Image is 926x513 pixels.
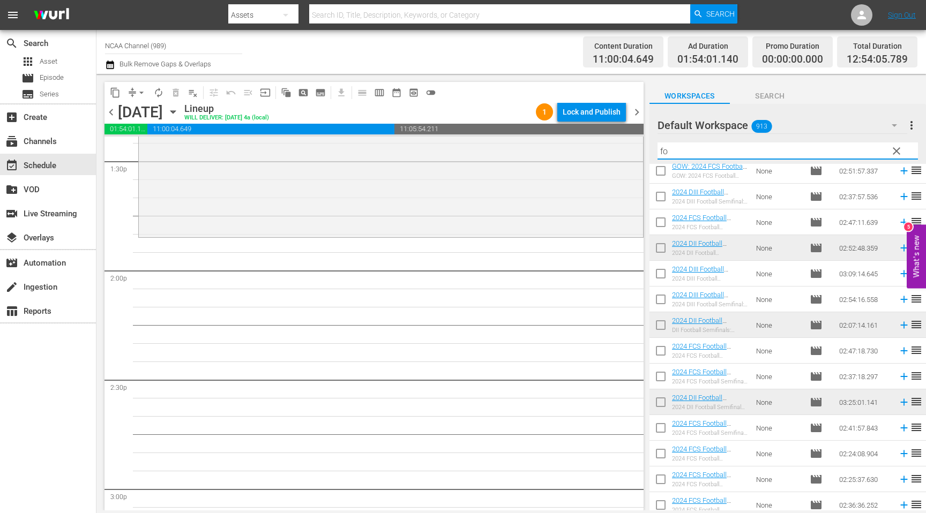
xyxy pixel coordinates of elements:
[910,318,923,331] span: reorder
[5,37,18,50] span: Search
[835,415,894,441] td: 02:41:57.843
[887,142,905,159] button: clear
[298,87,309,98] span: pageview_outlined
[762,54,823,66] span: 00:00:00.000
[898,165,910,177] svg: Add to Schedule
[672,214,735,246] a: 2024 FCS Football Championship: [US_STATE] State vs. [US_STATE] State
[752,338,805,364] td: None
[752,286,805,312] td: None
[910,447,923,459] span: reorder
[898,422,910,434] svg: Add to Schedule
[153,87,164,98] span: autorenew_outlined
[315,87,326,98] span: subtitles_outlined
[835,235,894,261] td: 02:52:48.359
[810,499,823,511] span: Episode
[910,164,923,177] span: reorder
[312,84,329,101] span: Create Series Block
[222,84,240,101] span: Revert to Primary Episode
[21,88,34,101] span: Series
[810,473,823,486] span: Episode
[563,102,621,122] div: Lock and Publish
[730,89,810,103] span: Search
[5,281,18,293] span: Ingestion
[5,207,18,220] span: Live Streaming
[835,209,894,235] td: 02:47:11.639
[536,108,553,116] span: 1
[408,87,419,98] span: preview_outlined
[5,135,18,148] span: Channels
[890,145,903,157] span: clear
[752,389,805,415] td: None
[425,87,436,98] span: toggle_off
[6,9,19,21] span: menu
[281,87,292,98] span: auto_awesome_motion_outlined
[810,190,823,203] span: Episode
[835,286,894,312] td: 02:54:16.558
[910,421,923,434] span: reorder
[26,3,77,28] img: ans4CAIJ8jUAAAAAAAAAAAAAAAAAAAAAAAAgQb4GAAAAAAAAAAAAAAAAAAAAAAAAJMjXAAAAAAAAAAAAAAAAAAAAAAAAgAT5G...
[810,421,823,434] span: Episode
[898,473,910,485] svg: Add to Schedule
[752,261,805,286] td: None
[184,84,201,101] span: Clear Lineup
[672,342,734,374] a: 2024 FCS Football Quarterfinals: UC [PERSON_NAME] vs. [US_STATE]
[104,105,118,119] span: chevron_left
[21,72,34,85] span: Episode
[107,84,124,101] span: Copy Lineup
[147,124,394,134] span: 11:00:04.649
[672,291,737,331] a: 2024 DIII Football Semifinal: [PERSON_NAME] [PERSON_NAME] vs. [GEOGRAPHIC_DATA]
[910,190,923,202] span: reorder
[374,87,385,98] span: calendar_view_week_outlined
[260,87,271,98] span: input
[150,84,167,101] span: Loop Content
[810,267,823,280] span: Episode
[752,441,805,466] td: None
[835,312,894,338] td: 02:07:14.161
[593,39,654,54] div: Content Duration
[677,54,738,66] span: 01:54:01.140
[21,55,34,68] span: Asset
[910,344,923,357] span: reorder
[762,39,823,54] div: Promo Duration
[257,84,274,101] span: Update Metadata from Key Asset
[751,115,772,138] span: 913
[672,239,746,271] a: 2024 DII Football Championship: Valdosta State vs. [PERSON_NAME] State
[835,338,894,364] td: 02:47:18.730
[672,172,748,179] div: GOW: 2024 FCS Football Quarterfinal: [US_STATE] vs. UC [PERSON_NAME]
[672,327,748,334] div: DII Football Semifinals: Valdosta State vs. [US_STATE] State
[898,293,910,305] svg: Add to Schedule
[810,164,823,177] span: Episode
[672,368,740,392] a: 2024 FCS Football Semifinal: [US_STATE] vs. [US_STATE] State
[810,216,823,229] span: Episode
[910,369,923,382] span: reorder
[672,352,748,359] div: 2024 FCS Football Quarterfinals: UC [PERSON_NAME] vs. [US_STATE]
[898,448,910,459] svg: Add to Schedule
[847,39,908,54] div: Total Duration
[910,498,923,511] span: reorder
[40,72,64,83] span: Episode
[672,188,746,220] a: 2024 DIII Football Semifinal: Susquehanna vs. North Central ([GEOGRAPHIC_DATA])
[898,345,910,357] svg: Add to Schedule
[904,223,913,231] div: 5
[593,54,654,66] span: 11:00:04.649
[898,191,910,202] svg: Add to Schedule
[835,261,894,286] td: 03:09:14.645
[752,158,805,184] td: None
[104,124,147,134] span: 01:54:01.140
[835,158,894,184] td: 02:51:57.337
[810,242,823,254] span: Episode
[5,111,18,124] span: Create
[898,396,910,408] svg: Add to Schedule
[672,265,737,297] a: 2024 DIII Football Championship: North Central vs. [GEOGRAPHIC_DATA]
[910,472,923,485] span: reorder
[388,84,405,101] span: Month Calendar View
[898,319,910,331] svg: Add to Schedule
[910,215,923,228] span: reorder
[898,242,910,254] svg: Add to Schedule
[910,292,923,305] span: reorder
[672,419,740,451] a: 2024 FCS Football Semifinal: [US_STATE] State vs. [US_STATE][GEOGRAPHIC_DATA]
[672,275,748,282] div: 2024 DIII Football Championship: North Central vs. [GEOGRAPHIC_DATA]
[672,224,748,231] div: 2024 FCS Football Championship: [US_STATE] State vs. [US_STATE] State
[835,441,894,466] td: 02:24:08.904
[898,499,910,511] svg: Add to Schedule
